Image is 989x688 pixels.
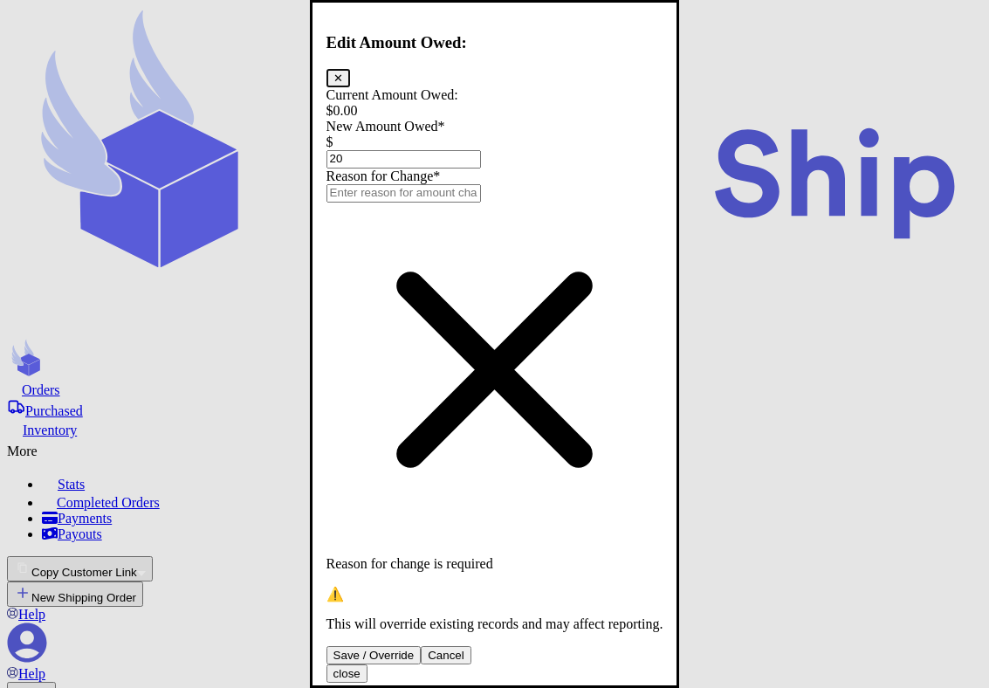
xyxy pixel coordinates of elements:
p: Reason for change is required [326,556,663,572]
button: Save / Override [326,646,422,664]
button: close [326,664,367,683]
button: Cancel [421,646,471,664]
p: This will override existing records and may affect reporting. [326,616,663,632]
input: Enter reason for amount change [326,183,481,202]
label: Reason for Change [326,168,441,182]
div: $ 0.00 [326,102,663,118]
div: $ [326,134,663,149]
span: ⚠️ [326,587,344,602]
label: Current Amount Owed: [326,86,458,101]
input: 0.00 [326,149,481,168]
label: New Amount Owed [326,118,445,133]
h3: Edit Amount Owed: [326,33,663,52]
button: ✕ [326,68,350,86]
